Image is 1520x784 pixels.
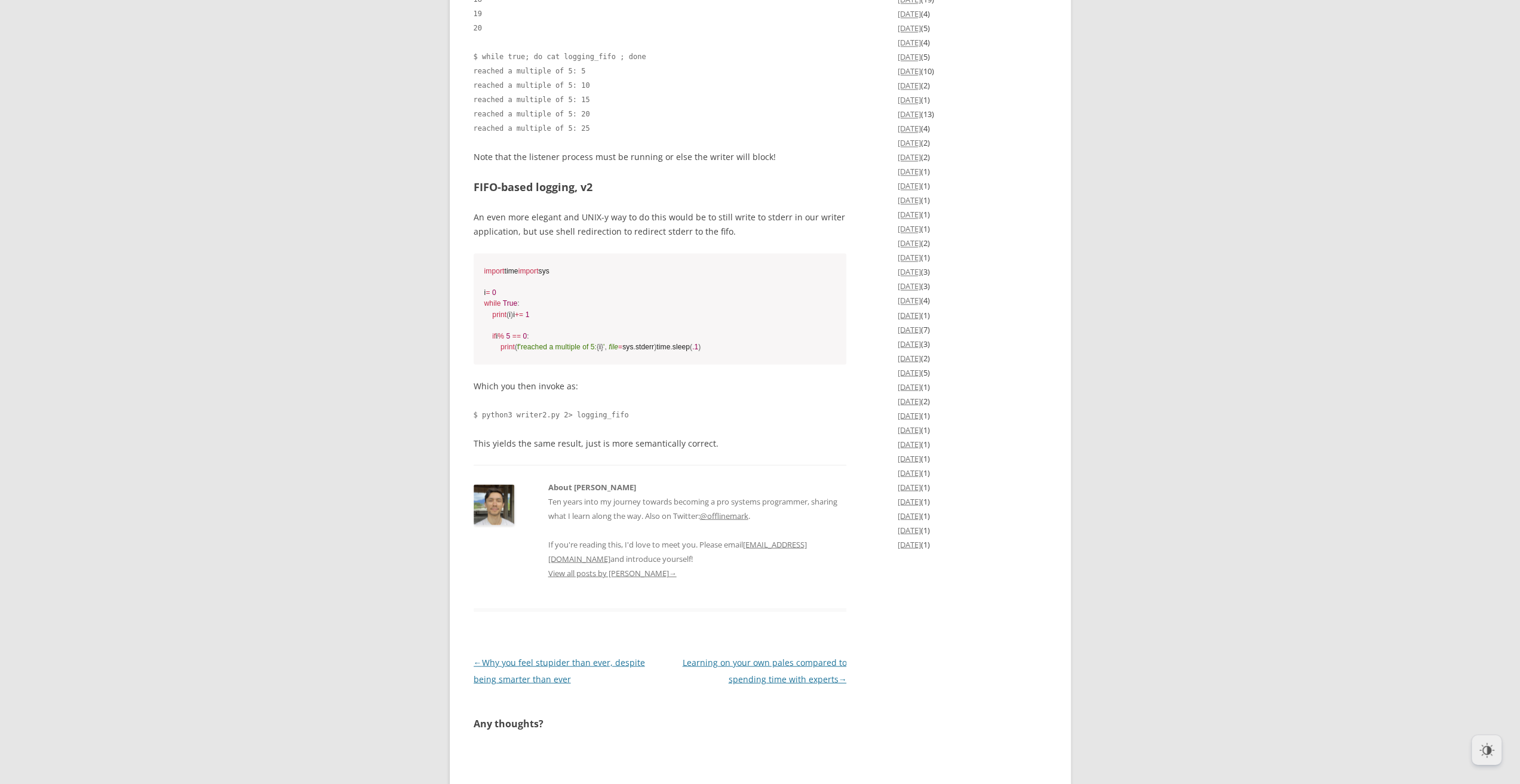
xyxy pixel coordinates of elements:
[898,465,1047,479] li: (1)
[898,265,1047,279] li: (3)
[898,152,921,162] a: [DATE]
[898,479,1047,494] li: (1)
[515,342,517,351] span: (
[898,50,1047,64] li: (5)
[898,238,921,248] a: [DATE]
[898,207,1047,222] li: (1)
[898,35,1047,50] li: (4)
[474,407,847,422] code: $ python3 writer2.py 2> logging_fifo
[898,494,1047,508] li: (1)
[898,252,921,263] a: [DATE]
[669,567,677,578] span: →
[700,510,748,521] a: @offlinemark
[515,310,523,318] span: +=
[492,310,506,318] span: print
[898,524,921,535] a: [DATE]
[474,179,847,196] h2: FIFO-based logging, v2
[898,180,921,191] a: [DATE]
[474,656,482,668] span: ←
[898,8,921,19] a: [DATE]
[898,393,1047,408] li: (2)
[517,342,597,351] span: f'reached a multiple of 5:
[898,496,921,506] a: [DATE]
[548,539,807,564] a: [EMAIL_ADDRESS][DOMAIN_NAME]
[518,267,539,275] span: import
[492,288,496,297] span: 0
[898,367,921,377] a: [DATE]
[898,222,1047,236] li: (1)
[511,310,513,318] span: )
[474,210,847,239] p: An even more elegant and UNIX-y way to do this would be to still write to stderr in our writer ap...
[898,324,921,334] a: [DATE]
[474,436,847,450] p: This yields the same result, just is more semantically correct.
[898,338,921,349] a: [DATE]
[484,266,836,352] code: time sys i i i i sys stderr time sleep
[548,567,677,578] a: View all posts by [PERSON_NAME]→
[898,21,1047,35] li: (5)
[898,510,921,521] a: [DATE]
[474,50,847,136] code: $ while true; do cat logging_fifo ; done reached a multiple of 5: 5 reached a multiple of 5: 10 r...
[474,656,645,684] a: ←Why you feel stupider than ever, despite being smarter than ever
[898,123,921,134] a: [DATE]
[898,195,921,205] a: [DATE]
[601,342,603,351] span: }
[474,150,847,164] p: Note that the listener process must be running or else the writer will block!
[898,322,1047,336] li: (7)
[898,193,1047,207] li: (1)
[898,93,1047,107] li: (1)
[898,51,921,62] a: [DATE]
[898,453,921,463] a: [DATE]
[898,467,921,478] a: [DATE]
[526,310,530,318] span: 1
[898,80,921,91] a: [DATE]
[898,422,1047,436] li: (1)
[898,424,921,435] a: [DATE]
[692,342,698,351] span: .1
[898,107,1047,121] li: (13)
[898,136,1047,150] li: (2)
[503,299,518,308] span: True
[548,494,847,565] p: Ten years into my journey towards becoming a pro systems programmer, sharing what I learn along t...
[898,293,1047,308] li: (4)
[484,299,501,308] span: while
[898,150,1047,164] li: (2)
[609,342,618,351] span: file
[898,209,921,220] a: [DATE]
[898,508,1047,522] li: (1)
[898,164,1047,179] li: (1)
[898,481,921,492] a: [DATE]
[898,266,921,277] a: [DATE]
[474,751,847,752] iframe: Comment Form
[523,331,527,340] span: 0
[898,66,921,76] a: [DATE]
[486,288,490,297] span: =
[898,352,921,363] a: [DATE]
[898,250,1047,265] li: (1)
[898,537,1047,551] li: (1)
[898,395,921,406] a: [DATE]
[633,342,635,351] span: .
[517,299,519,308] span: :
[898,64,1047,78] li: (10)
[898,281,921,291] a: [DATE]
[898,179,1047,193] li: (1)
[898,308,1047,322] li: (1)
[898,438,921,449] a: [DATE]
[898,109,921,119] a: [DATE]
[898,23,921,33] a: [DATE]
[506,310,509,318] span: (
[898,436,1047,451] li: (1)
[898,451,1047,465] li: (1)
[898,381,921,392] a: [DATE]
[500,342,515,351] span: print
[474,379,847,393] p: Which you then invoke as:
[670,342,672,351] span: .
[898,408,1047,422] li: (1)
[690,342,692,351] span: (
[898,522,1047,537] li: (1)
[898,166,921,177] a: [DATE]
[898,236,1047,250] li: (2)
[604,342,606,351] span: ,
[484,267,505,275] span: import
[548,479,847,494] h2: About [PERSON_NAME]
